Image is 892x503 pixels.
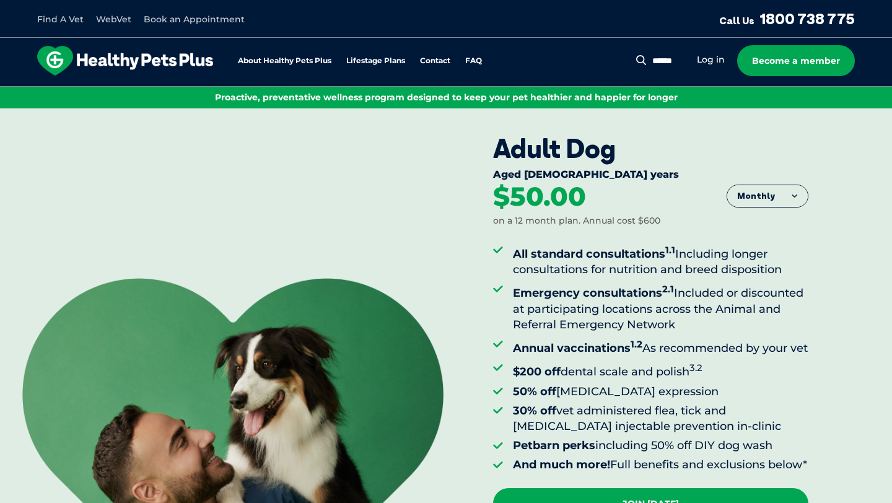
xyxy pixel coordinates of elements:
[465,57,482,65] a: FAQ
[689,362,702,374] sup: 3.2
[727,185,808,208] button: Monthly
[513,384,808,400] li: [MEDICAL_DATA] expression
[513,341,642,355] strong: Annual vaccinations
[513,438,808,453] li: including 50% off DIY dog wash
[719,14,754,27] span: Call Us
[631,338,642,350] sup: 1.2
[96,14,131,25] a: WebVet
[737,45,855,76] a: Become a member
[37,14,84,25] a: Find A Vet
[513,404,556,418] strong: 30% off
[493,183,586,211] div: $50.00
[513,385,556,398] strong: 50% off
[513,365,561,378] strong: $200 off
[513,286,674,300] strong: Emergency consultations
[719,9,855,28] a: Call Us1800 738 775
[662,283,674,295] sup: 2.1
[665,244,675,256] sup: 1.1
[513,458,610,471] strong: And much more!
[346,57,405,65] a: Lifestage Plans
[493,133,808,164] div: Adult Dog
[513,247,675,261] strong: All standard consultations
[238,57,331,65] a: About Healthy Pets Plus
[215,92,678,103] span: Proactive, preventative wellness program designed to keep your pet healthier and happier for longer
[144,14,245,25] a: Book an Appointment
[513,242,808,278] li: Including longer consultations for nutrition and breed disposition
[634,54,649,66] button: Search
[513,281,808,333] li: Included or discounted at participating locations across the Animal and Referral Emergency Network
[513,403,808,434] li: vet administered flea, tick and [MEDICAL_DATA] injectable prevention in-clinic
[513,439,595,452] strong: Petbarn perks
[513,336,808,356] li: As recommended by your vet
[493,215,660,227] div: on a 12 month plan. Annual cost $600
[493,168,808,183] div: Aged [DEMOGRAPHIC_DATA] years
[420,57,450,65] a: Contact
[513,457,808,473] li: Full benefits and exclusions below*
[37,46,213,76] img: hpp-logo
[513,360,808,380] li: dental scale and polish
[697,54,725,66] a: Log in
